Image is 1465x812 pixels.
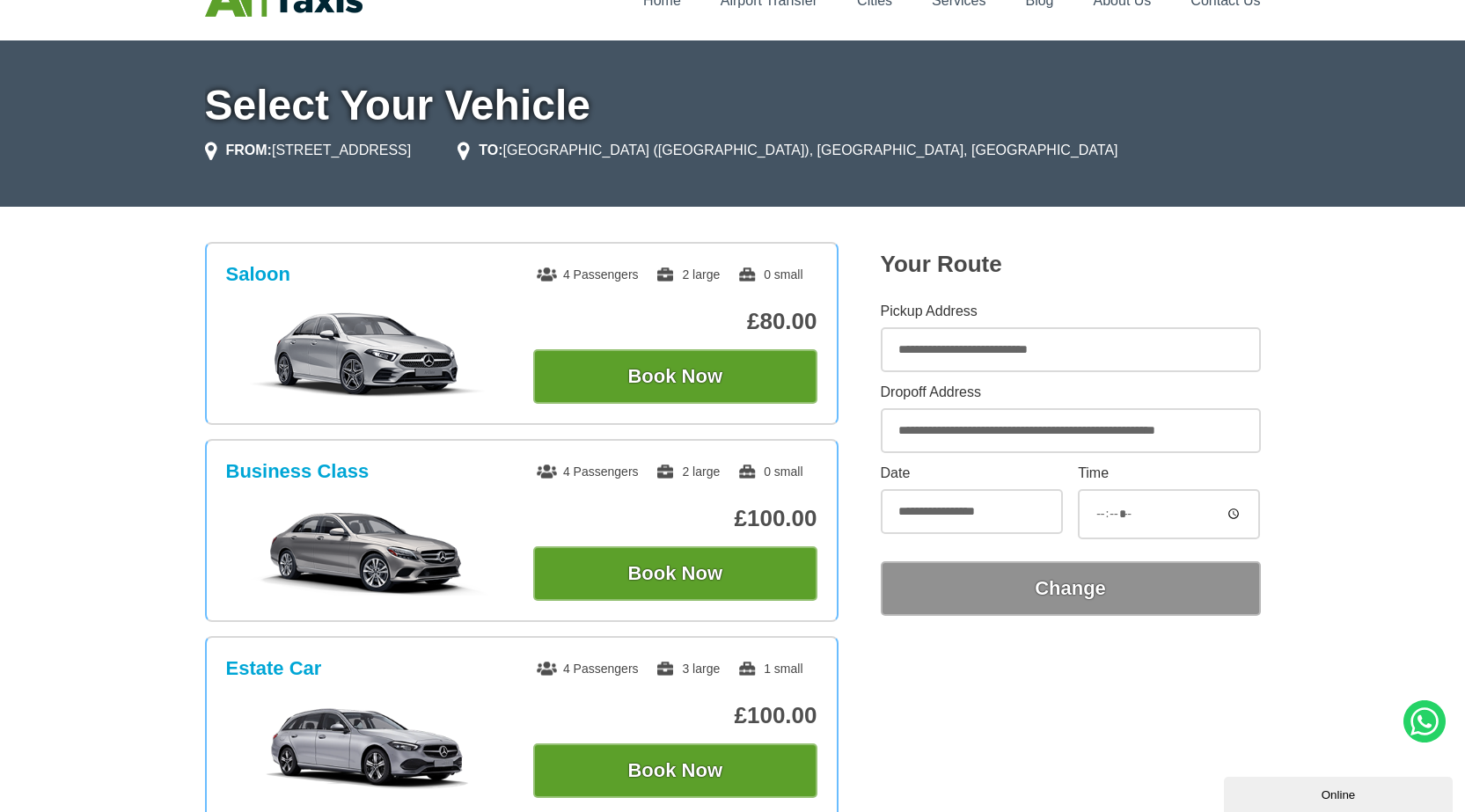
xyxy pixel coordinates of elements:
h2: Your Route [881,251,1261,278]
span: 2 large [656,465,720,479]
h3: Estate Car [226,657,322,680]
h1: Select Your Vehicle [205,84,1261,127]
label: Dropoff Address [881,385,1261,399]
strong: FROM: [226,143,272,157]
iframe: chat widget [1224,773,1456,812]
span: 4 Passengers [537,662,639,676]
button: Book Now [533,743,817,798]
li: [GEOGRAPHIC_DATA] ([GEOGRAPHIC_DATA]), [GEOGRAPHIC_DATA], [GEOGRAPHIC_DATA] [458,140,1117,161]
span: 4 Passengers [537,267,639,282]
label: Date [881,466,1063,480]
p: £100.00 [533,505,817,532]
label: Time [1078,466,1260,480]
label: Pickup Address [881,304,1261,318]
p: £80.00 [533,308,817,335]
li: [STREET_ADDRESS] [205,140,412,161]
img: Saloon [235,311,500,399]
button: Change [881,561,1261,616]
h3: Saloon [226,263,290,286]
span: 1 small [737,662,802,676]
strong: TO: [479,143,502,157]
span: 0 small [737,267,802,282]
button: Book Now [533,349,817,404]
p: £100.00 [533,702,817,729]
img: Estate Car [235,705,500,793]
img: Business Class [235,508,500,596]
span: 4 Passengers [537,465,639,479]
span: 2 large [656,267,720,282]
span: 3 large [656,662,720,676]
button: Book Now [533,546,817,601]
span: 0 small [737,465,802,479]
h3: Business Class [226,460,370,483]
